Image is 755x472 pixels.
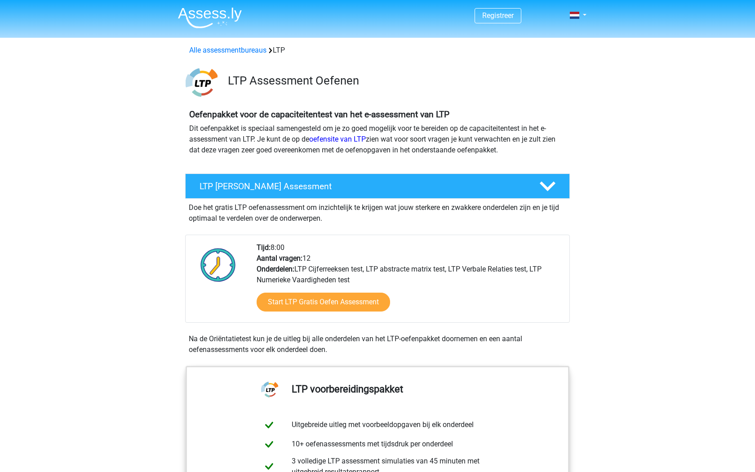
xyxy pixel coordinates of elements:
[200,181,525,191] h4: LTP [PERSON_NAME] Assessment
[186,67,218,98] img: ltp.png
[189,109,449,120] b: Oefenpakket voor de capaciteitentest van het e-assessment van LTP
[257,265,294,273] b: Onderdelen:
[186,45,569,56] div: LTP
[185,334,570,355] div: Na de Oriëntatietest kun je de uitleg bij alle onderdelen van het LTP-oefenpakket doornemen en ee...
[185,199,570,224] div: Doe het gratis LTP oefenassessment om inzichtelijk te krijgen wat jouw sterkere en zwakkere onder...
[189,123,566,156] p: Dit oefenpakket is speciaal samengesteld om je zo goed mogelijk voor te bereiden op de capaciteit...
[182,174,573,199] a: LTP [PERSON_NAME] Assessment
[250,242,569,322] div: 8:00 12 LTP Cijferreeksen test, LTP abstracte matrix test, LTP Verbale Relaties test, LTP Numerie...
[257,293,390,312] a: Start LTP Gratis Oefen Assessment
[195,242,241,287] img: Klok
[482,11,514,20] a: Registreer
[309,135,366,143] a: oefensite van LTP
[178,7,242,28] img: Assessly
[228,74,563,88] h3: LTP Assessment Oefenen
[257,243,271,252] b: Tijd:
[189,46,266,54] a: Alle assessmentbureaus
[257,254,302,263] b: Aantal vragen:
